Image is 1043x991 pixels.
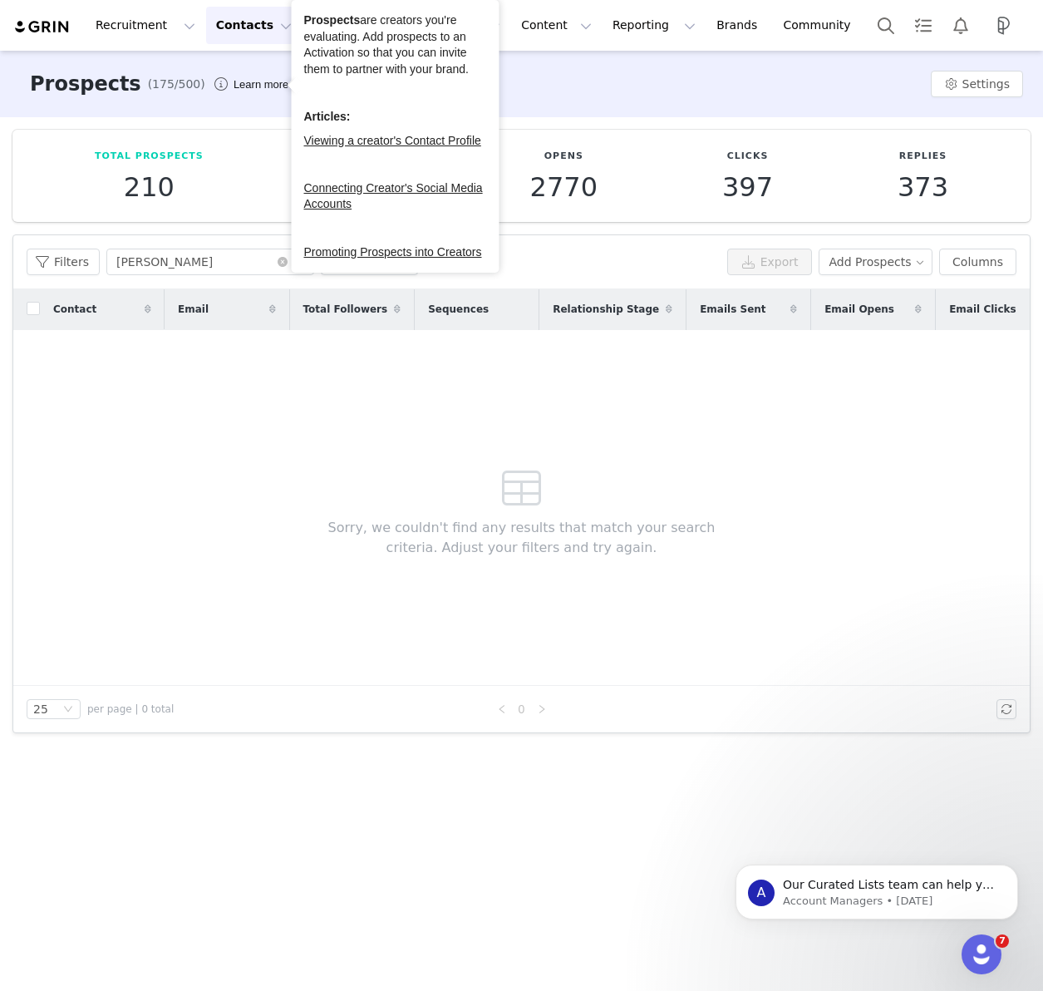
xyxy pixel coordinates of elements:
[898,150,948,164] p: Replies
[95,150,204,164] p: Total Prospects
[87,702,174,717] span: per page | 0 total
[178,302,209,317] span: Email
[86,7,205,44] button: Recruitment
[990,12,1016,39] img: 7bad52fe-8e26-42a7-837a-944eb1552531.png
[980,12,1033,39] button: Profile
[303,302,388,317] span: Total Followers
[532,699,552,719] li: Next Page
[303,518,740,558] span: Sorry, we couldn't find any results that match your search criteria. Adjust your filters and try ...
[706,7,772,44] a: Brands
[511,7,602,44] button: Content
[774,7,868,44] a: Community
[13,19,71,35] img: grin logo
[30,69,141,99] h3: Prospects
[949,302,1016,317] span: Email Clicks
[230,76,292,93] div: Tooltip anchor
[492,699,512,719] li: Previous Page
[206,7,302,44] button: Contacts
[148,76,205,93] span: (175/500)
[33,700,48,718] div: 25
[278,257,288,267] i: icon: close-circle
[27,249,100,275] button: Filters
[819,249,933,275] button: Add Prospects
[727,249,812,275] button: Export
[553,302,659,317] span: Relationship Stage
[962,934,1001,974] iframe: Intercom live chat
[603,7,706,44] button: Reporting
[304,134,481,147] a: Viewing a creator's Contact Profile
[106,249,314,275] input: Search...
[304,181,483,211] a: Connecting Creator's Social Media Accounts
[530,172,598,202] p: 2770
[722,172,773,202] p: 397
[898,172,948,202] p: 373
[722,150,773,164] p: Clicks
[53,302,96,317] span: Contact
[304,12,487,77] div: are creators you're evaluating. Add prospects to an Activation so that you can invite them to par...
[304,245,482,259] a: Promoting Prospects into Creators
[497,704,507,714] i: icon: left
[537,704,547,714] i: icon: right
[304,110,351,123] b: Articles:
[905,7,942,44] a: Tasks
[304,13,361,27] b: Prospects
[939,249,1016,275] button: Columns
[530,150,598,164] p: Opens
[513,700,531,718] a: 0
[868,7,904,44] button: Search
[711,830,1043,946] iframe: Intercom notifications message
[428,302,489,317] span: Sequences
[824,302,894,317] span: Email Opens
[996,934,1009,948] span: 7
[95,172,204,202] p: 210
[63,704,73,716] i: icon: down
[931,71,1023,97] button: Settings
[512,699,532,719] li: 0
[942,7,979,44] button: Notifications
[700,302,765,317] span: Emails Sent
